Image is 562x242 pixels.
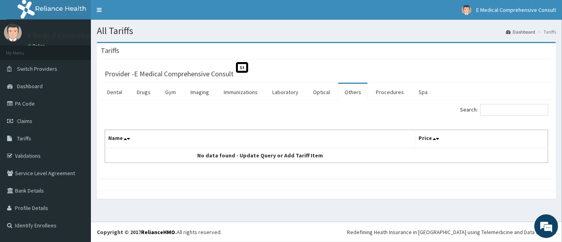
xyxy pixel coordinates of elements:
a: Spa [412,84,434,100]
li: Tariffs [536,28,556,35]
a: RelianceHMO [141,229,175,236]
a: Online [28,43,47,49]
h3: Provider - E Medical Comprehensive Consult [105,70,234,78]
p: E Medical Comprehensive Consult [28,32,131,39]
span: Dashboard [17,83,43,90]
strong: Copyright © 2017 . [97,229,177,236]
img: User Image [462,5,471,15]
a: Dental [101,84,128,100]
label: Search: [460,104,548,116]
a: Others [338,84,368,100]
div: Minimize live chat window [130,4,149,23]
h3: Tariffs [101,47,119,54]
a: Drugs [130,84,157,100]
th: Price [415,130,548,148]
div: Chat with us now [41,44,133,55]
a: Immunizations [217,84,264,100]
img: d_794563401_company_1708531726252_794563401 [15,40,32,59]
span: Claims [17,117,32,125]
a: Gym [159,84,182,100]
span: Switch Providers [17,65,57,72]
a: Imaging [184,84,215,100]
span: E Medical Comprehensive Consult [476,6,556,13]
a: Procedures [370,84,410,100]
h1: All Tariffs [97,26,556,36]
div: Redefining Heath Insurance in [GEOGRAPHIC_DATA] using Telemedicine and Data Science! [347,228,556,236]
textarea: Type your message and hit 'Enter' [4,159,151,187]
td: No data found - Update Query or Add Tariff Item [105,148,415,163]
a: Laboratory [266,84,305,100]
a: Dashboard [506,28,535,35]
th: Name [105,130,415,148]
footer: All rights reserved. [91,222,562,242]
input: Search: [480,104,548,116]
img: User Image [4,24,22,42]
a: Optical [307,84,336,100]
span: We're online! [46,71,109,151]
span: St [236,62,248,73]
span: Tariffs [17,135,31,142]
